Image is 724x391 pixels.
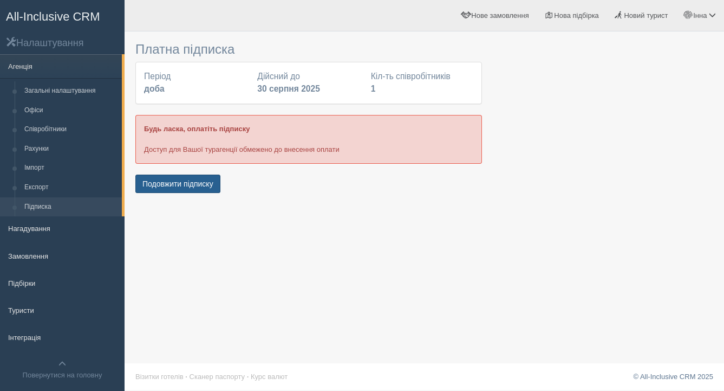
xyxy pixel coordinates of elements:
div: Дійсний до [252,70,365,95]
b: Будь ласка, оплатіть підписку [144,125,250,133]
a: © All-Inclusive CRM 2025 [633,373,713,381]
a: Візитки готелів [135,373,184,381]
span: · [247,373,249,381]
div: Кіл-ть співробітників [366,70,479,95]
a: Офіси [19,101,122,120]
button: Подовжити підписку [135,175,220,193]
a: All-Inclusive CRM [1,1,124,30]
h3: Платна підписка [135,42,482,56]
b: доба [144,84,165,93]
a: Експорт [19,178,122,197]
a: Рахунки [19,139,122,159]
a: Курс валют [251,373,288,381]
span: Нове замовлення [471,11,529,20]
b: 1 [371,84,376,93]
span: Новий турист [624,11,668,20]
span: · [185,373,187,381]
span: Інна [693,11,707,20]
a: Сканер паспорту [190,373,245,381]
div: Період [139,70,252,95]
a: Підписка [19,197,122,217]
div: Доступ для Вашої турагенції обмежено до внесення оплати [135,115,482,163]
b: 30 серпня 2025 [257,84,320,93]
a: Імпорт [19,158,122,178]
span: Нова підбірка [554,11,599,20]
a: Співробітники [19,120,122,139]
span: All-Inclusive CRM [6,10,100,23]
a: Загальні налаштування [19,81,122,101]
